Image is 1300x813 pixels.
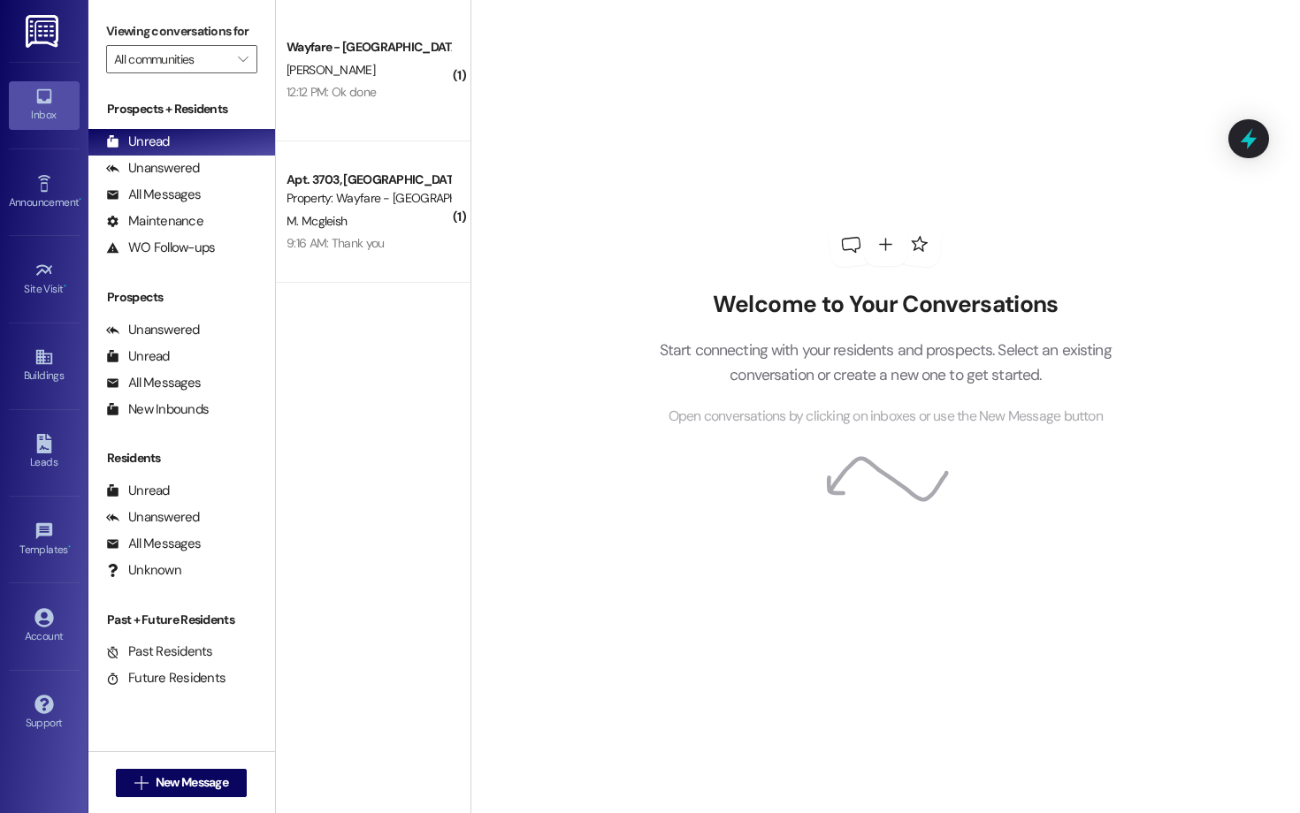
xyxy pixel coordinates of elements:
[287,213,347,229] span: M. Mcgleish
[287,38,450,57] div: Wayfare - [GEOGRAPHIC_DATA]
[106,482,170,500] div: Unread
[88,288,275,307] div: Prospects
[79,194,81,206] span: •
[632,291,1138,319] h2: Welcome to Your Conversations
[106,561,181,580] div: Unknown
[106,374,201,392] div: All Messages
[669,406,1103,428] span: Open conversations by clicking on inboxes or use the New Message button
[114,45,229,73] input: All communities
[287,235,384,251] div: 9:16 AM: Thank you
[9,342,80,390] a: Buildings
[632,338,1138,388] p: Start connecting with your residents and prospects. Select an existing conversation or create a n...
[106,535,201,553] div: All Messages
[106,347,170,366] div: Unread
[106,321,200,339] div: Unanswered
[106,669,226,688] div: Future Residents
[88,611,275,629] div: Past + Future Residents
[9,689,80,737] a: Support
[9,516,80,564] a: Templates •
[26,15,62,48] img: ResiDesk Logo
[106,642,213,661] div: Past Residents
[106,400,209,419] div: New Inbounds
[9,429,80,476] a: Leads
[238,52,248,66] i: 
[88,100,275,118] div: Prospects + Residents
[9,255,80,303] a: Site Visit •
[106,239,215,257] div: WO Follow-ups
[106,212,203,231] div: Maintenance
[106,18,257,45] label: Viewing conversations for
[106,186,201,204] div: All Messages
[64,280,66,293] span: •
[156,773,228,792] span: New Message
[9,81,80,129] a: Inbox
[106,133,170,151] div: Unread
[106,508,200,527] div: Unanswered
[287,189,450,208] div: Property: Wayfare - [GEOGRAPHIC_DATA]
[287,84,376,100] div: 12:12 PM: Ok done
[116,769,247,797] button: New Message
[68,541,71,553] span: •
[287,171,450,189] div: Apt. 3703, [GEOGRAPHIC_DATA]
[106,159,200,178] div: Unanswered
[287,62,375,78] span: [PERSON_NAME]
[88,449,275,467] div: Residents
[9,603,80,650] a: Account
[134,776,148,790] i: 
